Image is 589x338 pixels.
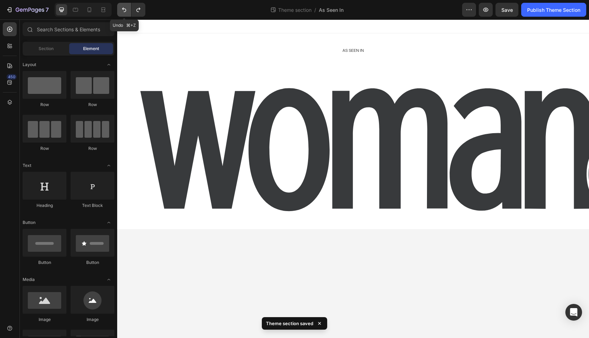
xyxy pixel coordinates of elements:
[266,320,313,327] p: Theme section saved
[501,7,513,13] span: Save
[319,6,344,14] span: As Seen In
[527,6,580,14] div: Publish Theme Section
[71,145,114,152] div: Row
[23,202,66,209] div: Heading
[23,276,35,283] span: Media
[71,259,114,266] div: Button
[117,3,145,17] div: Undo/Redo
[71,102,114,108] div: Row
[23,259,66,266] div: Button
[7,74,17,80] div: 450
[23,22,114,36] input: Search Sections & Elements
[117,19,589,338] iframe: Design area
[103,217,114,228] span: Toggle open
[71,202,114,209] div: Text Block
[46,6,49,14] p: 7
[83,46,99,52] span: Element
[277,6,313,14] span: Theme section
[565,304,582,321] div: Open Intercom Messenger
[23,102,66,108] div: Row
[23,162,31,169] span: Text
[103,274,114,285] span: Toggle open
[23,62,36,68] span: Layout
[314,6,316,14] span: /
[71,316,114,323] div: Image
[39,46,54,52] span: Section
[103,160,114,171] span: Toggle open
[103,59,114,70] span: Toggle open
[495,3,518,17] button: Save
[521,3,586,17] button: Publish Theme Section
[3,3,52,17] button: 7
[23,219,35,226] span: Button
[23,316,66,323] div: Image
[23,145,66,152] div: Row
